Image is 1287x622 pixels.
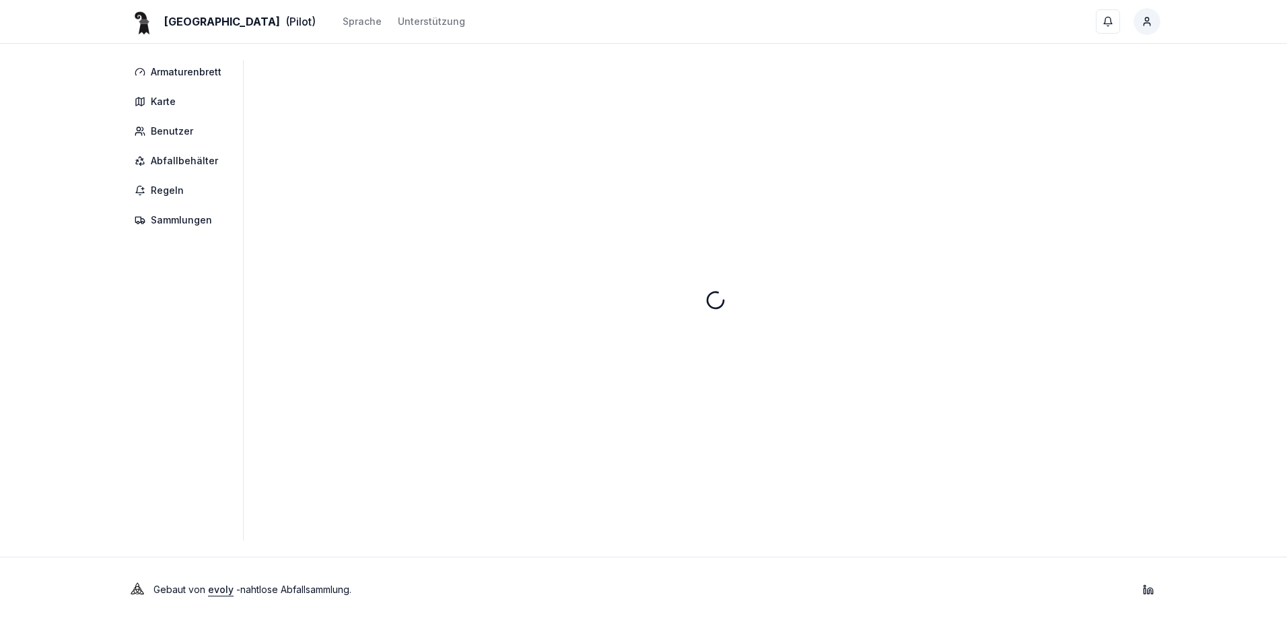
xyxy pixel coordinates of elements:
[343,13,382,30] button: Sprache
[127,149,235,173] a: Abfallbehälter
[151,184,184,197] span: Regeln
[153,580,351,599] p: Gebaut von - nahtlose Abfallsammlung .
[151,95,176,108] span: Karte
[127,579,148,600] img: Evoly Logo
[151,154,218,168] span: Abfallbehälter
[285,13,316,30] span: (Pilot)
[127,208,235,232] a: Sammlungen
[127,119,235,143] a: Benutzer
[343,15,382,28] div: Sprache
[151,125,193,138] span: Benutzer
[151,65,221,79] span: Armaturenbrett
[208,584,234,595] a: evoly
[151,213,212,227] span: Sammlungen
[127,5,159,38] img: Basel Logo
[127,13,316,30] a: [GEOGRAPHIC_DATA](Pilot)
[127,60,235,84] a: Armaturenbrett
[127,90,235,114] a: Karte
[398,13,465,30] a: Unterstützung
[127,178,235,203] a: Regeln
[164,13,280,30] span: [GEOGRAPHIC_DATA]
